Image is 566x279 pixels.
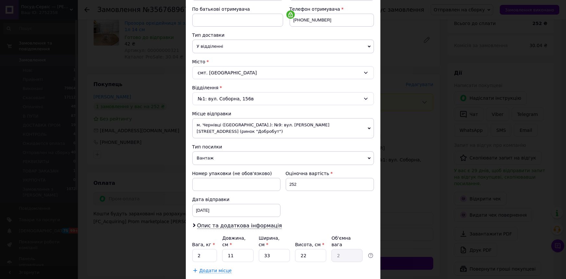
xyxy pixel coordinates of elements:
[192,144,222,149] span: Тип посилки
[290,6,340,12] span: Телефон отримувача
[192,151,374,165] span: Вантаж
[290,14,374,27] input: +380
[192,6,250,12] span: По батькові отримувача
[192,242,215,247] label: Вага, кг
[192,84,374,91] div: Відділення
[192,92,374,105] div: №1: вул. Соборна, 156в
[331,235,363,248] div: Об'ємна вага
[192,58,374,65] div: Місто
[192,196,281,203] div: Дата відправки
[192,118,374,138] span: м. Чернівці ([GEOGRAPHIC_DATA].): №9: вул. [PERSON_NAME][STREET_ADDRESS] (ринок "Добробут")
[192,170,281,177] div: Номер упаковки (не обов'язково)
[197,222,282,229] span: Опис та додаткова інформація
[295,242,324,247] label: Висота, см
[286,170,374,177] div: Оціночна вартість
[192,40,374,53] span: У відділенні
[192,66,374,79] div: смт. [GEOGRAPHIC_DATA]
[192,111,232,116] span: Місце відправки
[222,235,246,247] label: Довжина, см
[259,235,280,247] label: Ширина, см
[199,268,232,273] span: Додати місце
[192,32,225,38] span: Тип доставки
